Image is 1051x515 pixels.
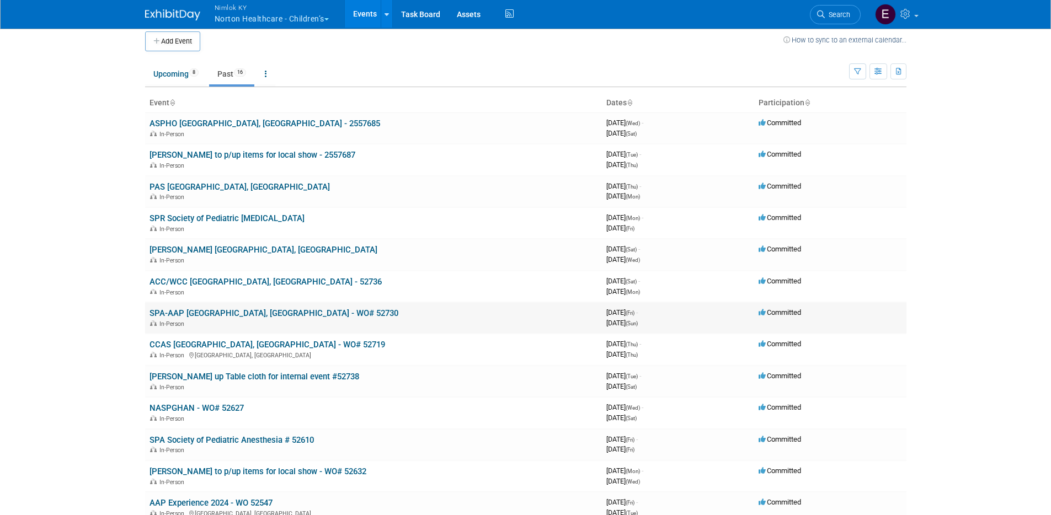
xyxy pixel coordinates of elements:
span: (Mon) [626,289,640,295]
span: (Sun) [626,320,638,326]
span: In-Person [159,194,188,201]
img: In-Person Event [150,131,157,136]
span: [DATE] [606,160,638,169]
span: - [639,182,641,190]
span: [DATE] [606,182,641,190]
span: (Wed) [626,405,640,411]
a: [PERSON_NAME] [GEOGRAPHIC_DATA], [GEOGRAPHIC_DATA] [150,245,377,255]
img: In-Person Event [150,447,157,452]
span: - [642,119,643,127]
a: ASPHO [GEOGRAPHIC_DATA], [GEOGRAPHIC_DATA] - 2557685 [150,119,380,128]
span: (Fri) [626,500,634,506]
img: ExhibitDay [145,9,200,20]
span: [DATE] [606,287,640,296]
span: In-Person [159,352,188,359]
span: [DATE] [606,414,637,422]
span: [DATE] [606,340,641,348]
span: (Thu) [626,352,638,358]
a: ACC/WCC [GEOGRAPHIC_DATA], [GEOGRAPHIC_DATA] - 52736 [150,277,382,287]
span: (Thu) [626,341,638,347]
span: In-Person [159,289,188,296]
span: (Sat) [626,278,637,285]
span: In-Person [159,257,188,264]
span: (Thu) [626,184,638,190]
span: [DATE] [606,129,637,137]
a: Upcoming8 [145,63,207,84]
a: PAS [GEOGRAPHIC_DATA], [GEOGRAPHIC_DATA] [150,182,330,192]
a: Search [810,5,861,24]
span: Committed [759,308,801,316]
a: SPA-AAP [GEOGRAPHIC_DATA], [GEOGRAPHIC_DATA] - WO# 52730 [150,308,398,318]
span: Committed [759,213,801,222]
span: [DATE] [606,435,638,443]
span: Committed [759,466,801,475]
span: [DATE] [606,224,634,232]
span: (Fri) [626,447,634,453]
span: In-Person [159,226,188,233]
span: [DATE] [606,403,643,411]
span: [DATE] [606,350,638,358]
a: [PERSON_NAME] to p/up items for local show - WO# 52632 [150,466,366,476]
span: Committed [759,340,801,348]
a: CCAS [GEOGRAPHIC_DATA], [GEOGRAPHIC_DATA] - WO# 52719 [150,340,385,350]
span: Committed [759,245,801,253]
a: [PERSON_NAME] up Table cloth for internal event #52738 [150,372,359,382]
span: In-Person [159,447,188,454]
span: [DATE] [606,498,638,506]
span: (Tue) [626,373,638,379]
span: In-Person [159,162,188,169]
span: 8 [189,68,199,77]
a: SPR Society of Pediatric [MEDICAL_DATA] [150,213,305,223]
th: Event [145,94,602,112]
span: [DATE] [606,308,638,316]
img: In-Person Event [150,384,157,389]
img: In-Person Event [150,194,157,199]
span: (Fri) [626,226,634,232]
img: Elizabeth Griffin [875,4,896,25]
span: (Wed) [626,257,640,263]
img: In-Person Event [150,320,157,326]
a: AAP Experience 2024 - WO 52547 [150,498,273,508]
span: - [638,245,640,253]
th: Participation [754,94,906,112]
span: Committed [759,498,801,506]
span: [DATE] [606,277,640,285]
button: Add Event [145,31,200,51]
span: - [642,466,643,475]
span: (Mon) [626,194,640,200]
span: (Fri) [626,310,634,316]
span: Committed [759,277,801,285]
span: - [638,277,640,285]
span: 16 [234,68,246,77]
span: - [642,213,643,222]
span: - [636,308,638,316]
span: [DATE] [606,477,640,485]
a: Past16 [209,63,254,84]
span: [DATE] [606,119,643,127]
a: [PERSON_NAME] to p/up items for local show - 2557687 [150,150,355,160]
span: (Tue) [626,152,638,158]
span: In-Person [159,415,188,422]
span: (Mon) [626,215,640,221]
span: [DATE] [606,255,640,264]
span: Nimlok KY [215,2,329,13]
a: How to sync to an external calendar... [783,36,906,44]
span: (Mon) [626,468,640,474]
span: (Sat) [626,246,637,253]
a: Sort by Event Name [169,98,175,107]
a: Sort by Participation Type [804,98,810,107]
span: - [636,435,638,443]
span: Committed [759,119,801,127]
span: In-Person [159,320,188,328]
img: In-Person Event [150,257,157,262]
a: Sort by Start Date [627,98,632,107]
img: In-Person Event [150,289,157,294]
span: - [642,403,643,411]
span: Committed [759,435,801,443]
span: [DATE] [606,382,637,390]
span: [DATE] [606,445,634,453]
th: Dates [602,94,754,112]
img: In-Person Event [150,352,157,357]
img: In-Person Event [150,415,157,421]
span: Committed [759,372,801,380]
